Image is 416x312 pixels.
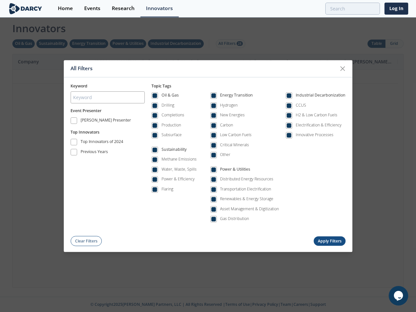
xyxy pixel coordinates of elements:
[384,3,408,15] a: Log In
[162,102,174,108] div: Drilling
[58,6,73,11] div: Home
[162,186,173,192] div: Flaring
[162,157,197,162] div: Methane Emissions
[8,3,43,14] img: logo-wide.svg
[296,122,342,128] div: Electrification & Efficiency
[84,6,100,11] div: Events
[220,132,252,138] div: Low Carbon Fuels
[162,122,181,128] div: Production
[296,93,345,100] div: Industrial Decarbonization
[71,236,102,246] button: Clear Filters
[162,147,187,154] div: Sustainability
[71,83,87,89] span: Keyword
[220,102,238,108] div: Hydrogen
[71,108,101,114] button: Event Presenter
[296,132,333,138] div: Innovative Processes
[220,176,273,182] div: Distributed Energy Resources
[162,176,195,182] div: Power & Efficiency
[81,149,108,157] div: Previous Years
[112,6,135,11] div: Research
[220,142,249,148] div: Critical Minerals
[162,132,182,138] div: Subsurface
[220,166,250,174] div: Power & Utilities
[220,93,253,100] div: Energy Transition
[220,186,271,192] div: Transportation Electrification
[151,83,171,89] span: Topic Tags
[71,62,336,75] div: All Filters
[81,117,131,125] div: [PERSON_NAME] Presenter
[220,216,249,222] div: Gas Distribution
[296,112,337,118] div: H2 & Low Carbon Fuels
[220,122,233,128] div: Carbon
[162,166,197,172] div: Water, Waste, Spills
[220,152,230,158] div: Other
[81,139,123,147] div: Top Innovators of 2024
[389,286,409,305] iframe: chat widget
[220,112,245,118] div: New Energies
[71,91,145,103] input: Keyword
[146,6,173,11] div: Innovators
[71,129,99,135] button: Top Innovators
[220,196,273,202] div: Renewables & Energy Storage
[296,102,306,108] div: CCUS
[162,112,184,118] div: Completions
[220,206,279,212] div: Asset Management & Digitization
[162,93,179,100] div: Oil & Gas
[314,237,345,246] button: Apply Filters
[325,3,380,15] input: Advanced Search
